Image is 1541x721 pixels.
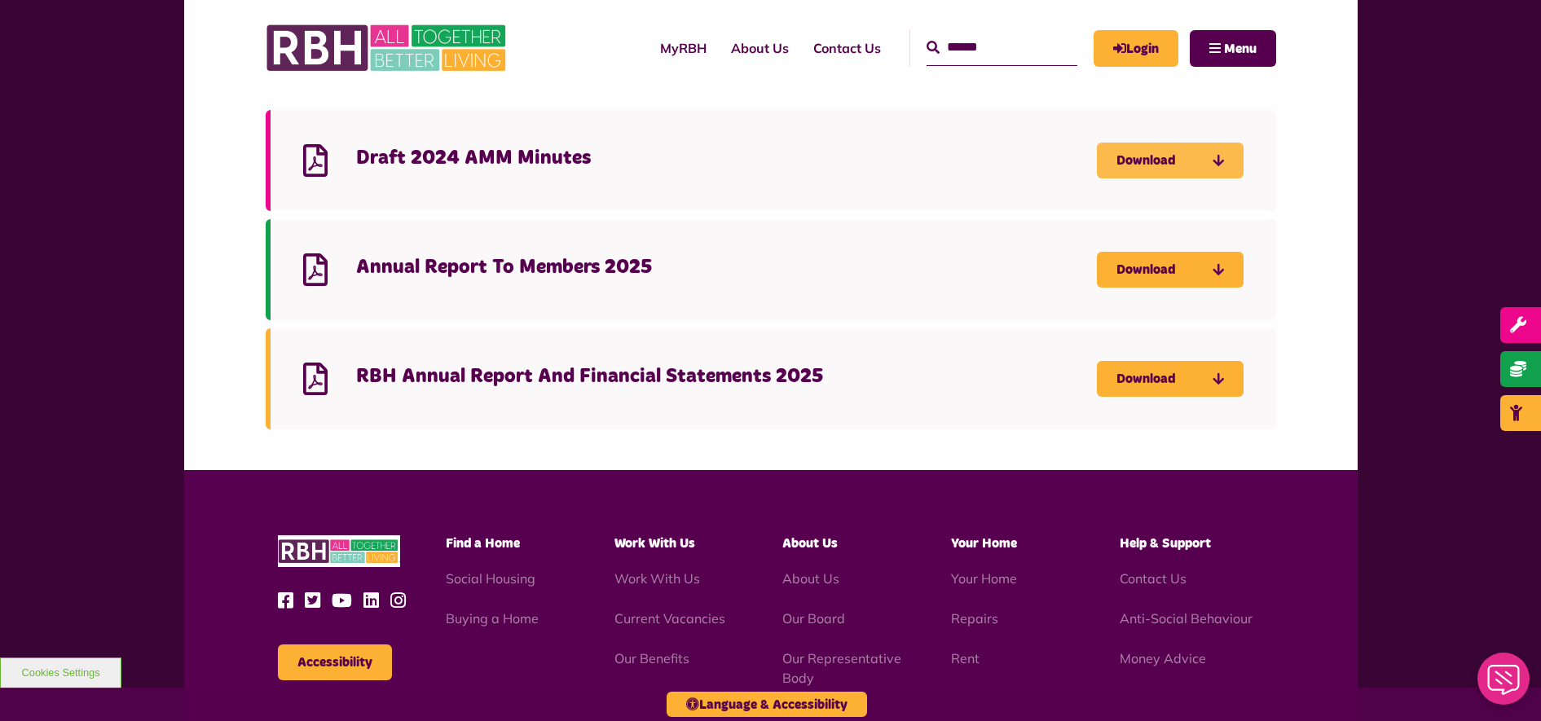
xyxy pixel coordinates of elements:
a: Our Representative Body [782,650,901,686]
a: MyRBH [648,26,719,70]
h4: RBH Annual Report And Financial Statements 2025 [356,364,1097,389]
img: RBH [278,535,400,567]
a: About Us [719,26,801,70]
a: Buying a Home [446,610,539,626]
span: Your Home [951,537,1017,550]
span: Work With Us [614,537,695,550]
button: Language & Accessibility [667,692,867,717]
a: Our Board [782,610,845,626]
a: Download Draft 2024 AMM Minutes - open in a new tab [1097,143,1244,178]
a: Anti-Social Behaviour [1120,610,1253,626]
a: Social Housing - open in a new tab [446,570,535,587]
button: Navigation [1190,30,1276,67]
a: Our Benefits [614,650,689,666]
span: Menu [1224,42,1257,55]
h4: Annual Report To Members 2025 [356,255,1097,280]
a: About Us [782,570,839,587]
input: Search [927,30,1077,65]
iframe: Netcall Web Assistant for live chat [1468,648,1541,721]
a: Your Home [951,570,1017,587]
a: Contact Us [1120,570,1187,587]
span: Help & Support [1120,537,1211,550]
a: Money Advice [1120,650,1206,666]
a: Work With Us [614,570,700,587]
h4: Draft 2024 AMM Minutes [356,146,1097,171]
a: Contact Us [801,26,893,70]
a: Download RBH Annual Report And Financial Statements 2025 - open in a new tab [1097,361,1244,397]
a: Rent [951,650,980,666]
a: Current Vacancies [614,610,725,626]
a: Download Annual Report To Members 2025 - open in a new tab [1097,252,1244,288]
a: Repairs [951,610,998,626]
a: MyRBH [1094,30,1178,67]
img: RBH [266,16,510,80]
span: Find a Home [446,537,520,550]
button: Accessibility [278,644,392,680]
span: About Us [782,537,838,550]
